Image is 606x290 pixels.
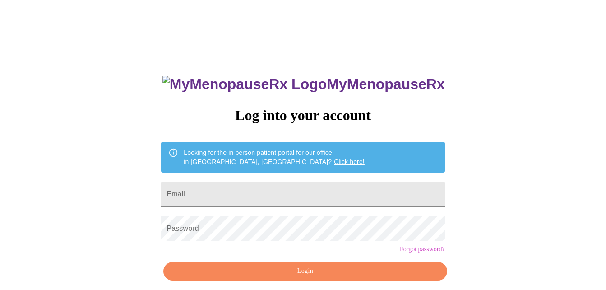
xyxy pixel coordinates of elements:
span: Login [174,266,436,277]
div: Looking for the in person patient portal for our office in [GEOGRAPHIC_DATA], [GEOGRAPHIC_DATA]? [184,145,365,170]
a: Forgot password? [400,246,445,253]
a: Click here! [334,158,365,165]
img: MyMenopauseRx Logo [162,76,327,93]
h3: MyMenopauseRx [162,76,445,93]
button: Login [163,262,447,281]
h3: Log into your account [161,107,444,124]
